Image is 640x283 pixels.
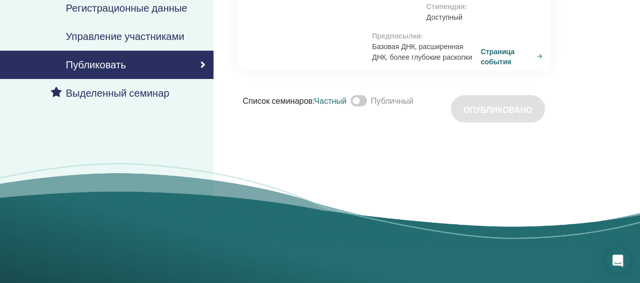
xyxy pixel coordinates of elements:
font: Стипендия [426,2,465,11]
font: Страница события [481,47,515,66]
font: Доступный [426,13,462,22]
font: Базовая ДНК, расширенная ДНК, более глубокие раскопки [372,42,472,62]
a: Страница события [481,46,546,66]
font: Выделенный семинар [66,87,169,100]
font: Управление участниками [66,30,184,43]
div: Открытый Интерком Мессенджер [606,249,630,273]
font: : [465,2,467,11]
font: Предпосылки [372,31,420,41]
font: Список семинаров [243,96,313,106]
font: Частный [314,96,347,106]
font: Регистрационные данные [66,2,187,15]
font: Публиковать [66,58,126,71]
font: : [313,96,314,106]
font: : [421,31,423,41]
font: Публичный [371,96,413,106]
